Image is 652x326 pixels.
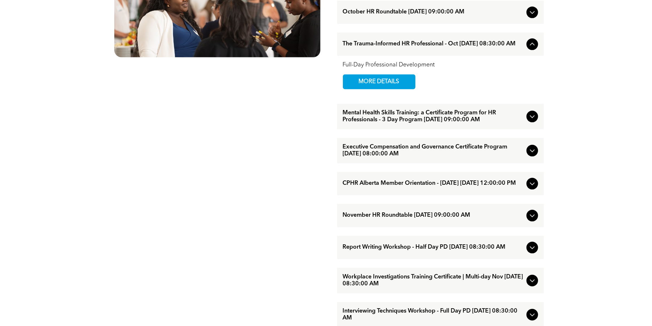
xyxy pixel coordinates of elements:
[343,212,524,219] span: November HR Roundtable [DATE] 09:00:00 AM
[343,274,524,288] span: Workplace Investigations Training Certificate | Multi-day Nov [DATE] 08:30:00 AM
[343,244,524,251] span: Report Writing Workshop - Half Day PD [DATE] 08:30:00 AM
[343,62,538,69] div: Full-Day Professional Development
[343,74,415,89] a: MORE DETAILS
[343,308,524,322] span: Interviewing Techniques Workshop - Full Day PD [DATE] 08:30:00 AM
[343,9,524,16] span: October HR Roundtable [DATE] 09:00:00 AM
[343,180,524,187] span: CPHR Alberta Member Orientation - [DATE] [DATE] 12:00:00 PM
[350,75,408,89] span: MORE DETAILS
[343,144,524,158] span: Executive Compensation and Governance Certificate Program [DATE] 08:00:00 AM
[343,41,524,48] span: The Trauma-Informed HR Professional - Oct [DATE] 08:30:00 AM
[343,110,524,123] span: Mental Health Skills Training: a Certificate Program for HR Professionals - 3 Day Program [DATE] ...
